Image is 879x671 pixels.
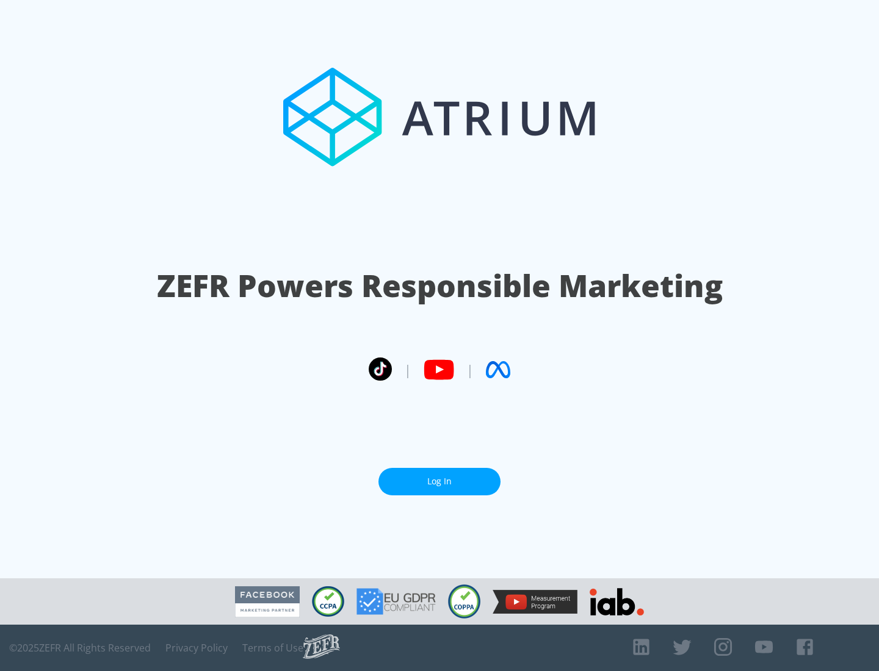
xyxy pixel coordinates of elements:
span: | [466,361,474,379]
img: YouTube Measurement Program [493,590,577,614]
a: Log In [378,468,501,495]
img: GDPR Compliant [356,588,436,615]
img: IAB [590,588,644,615]
a: Privacy Policy [165,642,228,654]
img: Facebook Marketing Partner [235,586,300,617]
h1: ZEFR Powers Responsible Marketing [157,265,723,307]
img: CCPA Compliant [312,586,344,617]
a: Terms of Use [242,642,303,654]
img: COPPA Compliant [448,584,480,619]
span: © 2025 ZEFR All Rights Reserved [9,642,151,654]
span: | [404,361,411,379]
